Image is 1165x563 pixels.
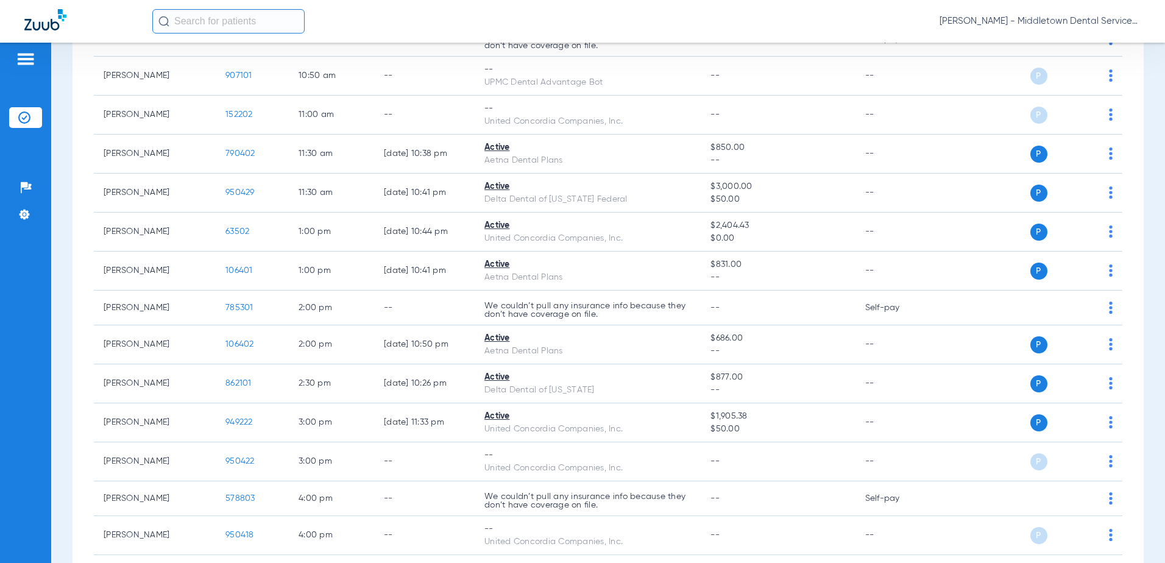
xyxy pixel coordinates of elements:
[710,271,845,284] span: --
[855,481,938,516] td: Self-pay
[94,516,216,555] td: [PERSON_NAME]
[1109,302,1113,314] img: group-dot-blue.svg
[225,110,253,119] span: 152202
[1109,416,1113,428] img: group-dot-blue.svg
[225,457,255,466] span: 950422
[484,302,691,319] p: We couldn’t pull any insurance info because they don’t have coverage on file.
[484,271,691,284] div: Aetna Dental Plans
[94,325,216,364] td: [PERSON_NAME]
[710,303,720,312] span: --
[94,403,216,442] td: [PERSON_NAME]
[289,325,374,364] td: 2:00 PM
[855,364,938,403] td: --
[1030,107,1047,124] span: P
[710,180,845,193] span: $3,000.00
[855,135,938,174] td: --
[24,9,66,30] img: Zuub Logo
[225,71,252,80] span: 907101
[484,536,691,548] div: United Concordia Companies, Inc.
[1104,505,1165,563] div: Chat Widget
[484,141,691,154] div: Active
[374,325,475,364] td: [DATE] 10:50 PM
[289,57,374,96] td: 10:50 AM
[1109,338,1113,350] img: group-dot-blue.svg
[225,266,253,275] span: 106401
[225,35,255,43] span: 740801
[484,492,691,509] p: We couldn’t pull any insurance info because they don’t have coverage on file.
[484,63,691,76] div: --
[374,135,475,174] td: [DATE] 10:38 PM
[1030,146,1047,163] span: P
[374,481,475,516] td: --
[484,523,691,536] div: --
[1030,453,1047,470] span: P
[710,332,845,345] span: $686.00
[855,252,938,291] td: --
[855,325,938,364] td: --
[710,71,720,80] span: --
[225,494,255,503] span: 578803
[289,442,374,481] td: 3:00 PM
[16,52,35,66] img: hamburger-icon
[94,442,216,481] td: [PERSON_NAME]
[374,291,475,325] td: --
[1109,147,1113,160] img: group-dot-blue.svg
[374,252,475,291] td: [DATE] 10:41 PM
[1109,225,1113,238] img: group-dot-blue.svg
[855,174,938,213] td: --
[484,219,691,232] div: Active
[152,9,305,34] input: Search for patients
[94,213,216,252] td: [PERSON_NAME]
[484,423,691,436] div: United Concordia Companies, Inc.
[484,115,691,128] div: United Concordia Companies, Inc.
[484,258,691,271] div: Active
[94,481,216,516] td: [PERSON_NAME]
[1109,264,1113,277] img: group-dot-blue.svg
[94,96,216,135] td: [PERSON_NAME]
[374,57,475,96] td: --
[225,340,254,349] span: 106402
[289,252,374,291] td: 1:00 PM
[710,345,845,358] span: --
[484,332,691,345] div: Active
[289,213,374,252] td: 1:00 PM
[710,219,845,232] span: $2,404.43
[710,193,845,206] span: $50.00
[1109,108,1113,121] img: group-dot-blue.svg
[710,457,720,466] span: --
[94,174,216,213] td: [PERSON_NAME]
[1030,336,1047,353] span: P
[1109,377,1113,389] img: group-dot-blue.svg
[710,232,845,245] span: $0.00
[1109,186,1113,199] img: group-dot-blue.svg
[1030,185,1047,202] span: P
[484,154,691,167] div: Aetna Dental Plans
[225,418,253,427] span: 949222
[158,16,169,27] img: Search Icon
[225,303,253,312] span: 785301
[710,384,845,397] span: --
[289,516,374,555] td: 4:00 PM
[1030,375,1047,392] span: P
[289,481,374,516] td: 4:00 PM
[374,403,475,442] td: [DATE] 11:33 PM
[1030,68,1047,85] span: P
[1030,263,1047,280] span: P
[289,291,374,325] td: 2:00 PM
[374,96,475,135] td: --
[710,110,720,119] span: --
[1030,414,1047,431] span: P
[484,410,691,423] div: Active
[940,15,1141,27] span: [PERSON_NAME] - Middletown Dental Services
[855,291,938,325] td: Self-pay
[484,76,691,89] div: UPMC Dental Advantage Bot
[710,371,845,384] span: $877.00
[710,531,720,539] span: --
[94,364,216,403] td: [PERSON_NAME]
[855,213,938,252] td: --
[484,180,691,193] div: Active
[484,193,691,206] div: Delta Dental of [US_STATE] Federal
[710,258,845,271] span: $831.00
[225,149,255,158] span: 790402
[94,291,216,325] td: [PERSON_NAME]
